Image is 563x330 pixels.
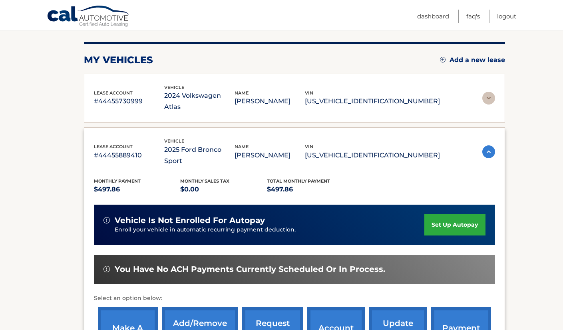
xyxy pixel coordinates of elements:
[305,90,313,96] span: vin
[466,10,480,23] a: FAQ's
[94,90,133,96] span: lease account
[164,138,184,144] span: vehicle
[482,145,495,158] img: accordion-active.svg
[115,264,385,274] span: You have no ACH payments currently scheduled or in process.
[417,10,449,23] a: Dashboard
[305,144,313,149] span: vin
[482,92,495,105] img: accordion-rest.svg
[103,266,110,272] img: alert-white.svg
[180,178,229,184] span: Monthly sales Tax
[94,184,181,195] p: $497.86
[440,56,505,64] a: Add a new lease
[94,144,133,149] span: lease account
[305,150,440,161] p: [US_VEHICLE_IDENTIFICATION_NUMBER]
[305,96,440,107] p: [US_VEHICLE_IDENTIFICATION_NUMBER]
[164,90,235,113] p: 2024 Volkswagen Atlas
[115,225,425,234] p: Enroll your vehicle in automatic recurring payment deduction.
[94,96,164,107] p: #44455730999
[164,144,235,167] p: 2025 Ford Bronco Sport
[164,85,184,90] span: vehicle
[267,184,354,195] p: $497.86
[497,10,516,23] a: Logout
[235,96,305,107] p: [PERSON_NAME]
[94,150,164,161] p: #44455889410
[424,214,485,235] a: set up autopay
[235,144,249,149] span: name
[235,90,249,96] span: name
[235,150,305,161] p: [PERSON_NAME]
[267,178,330,184] span: Total Monthly Payment
[84,54,153,66] h2: my vehicles
[103,217,110,223] img: alert-white.svg
[47,5,131,28] a: Cal Automotive
[440,57,446,62] img: add.svg
[94,294,495,303] p: Select an option below:
[115,215,265,225] span: vehicle is not enrolled for autopay
[180,184,267,195] p: $0.00
[94,178,141,184] span: Monthly Payment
